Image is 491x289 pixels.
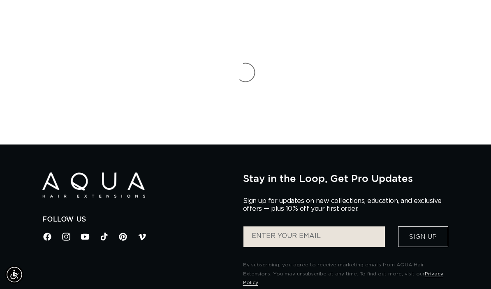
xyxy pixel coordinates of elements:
[243,172,449,184] h2: Stay in the Loop, Get Pro Updates
[450,249,491,289] iframe: Chat Widget
[243,197,449,213] p: Sign up for updates on new collections, education, and exclusive offers — plus 10% off your first...
[398,226,448,247] button: Sign Up
[5,266,23,284] div: Accessibility Menu
[42,172,145,198] img: Aqua Hair Extensions
[243,261,449,287] p: By subscribing, you agree to receive marketing emails from AQUA Hair Extensions. You may unsubscr...
[42,215,230,224] h2: Follow Us
[243,226,385,247] input: ENTER YOUR EMAIL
